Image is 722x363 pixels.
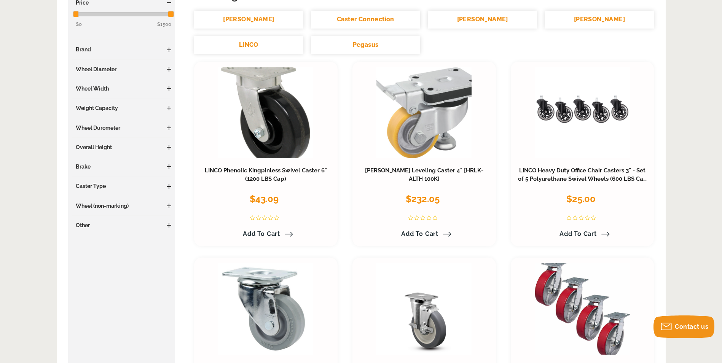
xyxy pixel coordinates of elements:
[653,315,714,338] button: Contact us
[194,36,303,54] a: LINCO
[157,20,171,29] span: $1500
[250,193,279,204] span: $43.09
[76,21,82,27] span: $0
[238,228,293,240] a: Add to Cart
[555,228,610,240] a: Add to Cart
[406,193,440,204] span: $232.05
[365,167,483,182] a: [PERSON_NAME] Leveling Caster 4" [HRLK-ALTH 100K]
[72,85,172,92] h3: Wheel Width
[72,202,172,210] h3: Wheel (non-marking)
[428,11,537,29] a: [PERSON_NAME]
[311,11,420,29] a: Caster Connection
[72,143,172,151] h3: Overall Height
[243,230,280,237] span: Add to Cart
[311,36,420,54] a: Pegasus
[397,228,451,240] a: Add to Cart
[72,65,172,73] h3: Wheel Diameter
[72,182,172,190] h3: Caster Type
[518,167,647,191] a: LINCO Heavy Duty Office Chair Casters 3" - Set of 5 Polyurethane Swivel Wheels (600 LBS Cap Combi...
[72,124,172,132] h3: Wheel Durometer
[72,163,172,170] h3: Brake
[72,221,172,229] h3: Other
[72,104,172,112] h3: Weight Capacity
[566,193,596,204] span: $25.00
[545,11,654,29] a: [PERSON_NAME]
[72,46,172,53] h3: Brand
[205,167,327,182] a: LINCO Phenolic Kingpinless Swivel Caster 6" (1200 LBS Cap)
[559,230,597,237] span: Add to Cart
[194,11,303,29] a: [PERSON_NAME]
[401,230,438,237] span: Add to Cart
[675,323,708,330] span: Contact us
